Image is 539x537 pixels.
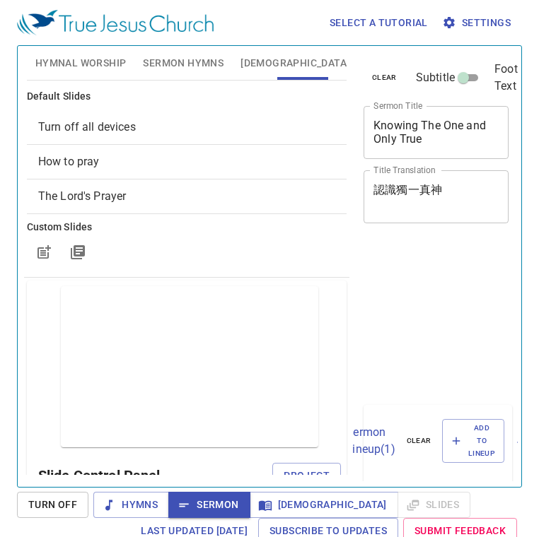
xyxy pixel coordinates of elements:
span: Settings [445,14,511,32]
button: Turn Off [17,492,88,518]
iframe: from-child [358,238,482,399]
button: Project [272,463,341,489]
span: clear [372,71,397,84]
span: [object Object] [38,120,136,134]
button: clear [398,432,440,449]
img: True Jesus Church [17,10,214,35]
button: Select a tutorial [324,10,434,36]
textarea: Knowing The One and Only True [DEMOGRAPHIC_DATA] [373,119,499,146]
span: Sermon Hymns [143,54,224,72]
button: Settings [439,10,516,36]
span: Footer Text [494,61,527,95]
span: Project [284,467,330,485]
span: [object Object] [38,189,127,203]
span: clear [407,435,431,447]
button: Sermon [168,492,250,518]
div: Sermon Lineup(1)clearAdd to Lineup [364,405,512,478]
span: [object Object] [38,155,100,168]
span: [DEMOGRAPHIC_DATA] [261,496,387,514]
h6: Custom Slides [27,220,347,235]
textarea: 認識獨一真神 [373,183,499,210]
button: clear [364,69,405,86]
h6: Slide Control Panel [38,464,272,487]
div: 1 [27,275,347,309]
button: [DEMOGRAPHIC_DATA] [250,492,398,518]
div: How to pray [27,145,347,179]
span: Add to Lineup [451,422,495,461]
button: Hymns [93,492,169,518]
div: The Lord's Prayer [27,179,347,213]
span: Hymns [105,496,158,514]
div: Turn off all devices [27,110,347,144]
button: Add to Lineup [442,419,504,464]
span: Hymnal Worship [35,54,127,72]
span: [DEMOGRAPHIC_DATA] [240,54,349,72]
span: Subtitle [416,69,455,86]
span: Select a tutorial [330,14,428,32]
h6: Default Slides [27,89,347,105]
p: Sermon Lineup ( 1 ) [346,424,395,458]
span: Turn Off [28,496,77,514]
span: Sermon [180,496,238,514]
